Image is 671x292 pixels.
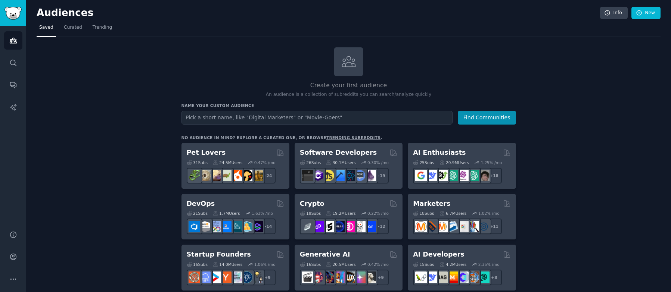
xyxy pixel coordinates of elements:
[326,135,380,140] a: trending subreddits
[413,211,434,216] div: 18 Sub s
[302,221,313,232] img: ethfinance
[4,7,22,20] img: GummySearch logo
[323,271,334,283] img: deepdream
[439,160,469,165] div: 20.9M Users
[181,91,516,98] p: An audience is a collection of subreddits you can search/analyze quickly
[439,262,467,267] div: 4.2M Users
[436,271,448,283] img: Rag
[251,271,263,283] img: growmybusiness
[213,262,242,267] div: 14.0M Users
[344,221,355,232] img: defiblockchain
[413,148,466,157] h2: AI Enthusiasts
[364,170,376,181] img: elixir
[64,24,82,31] span: Curated
[189,221,200,232] img: azuredevops
[326,262,355,267] div: 20.5M Users
[187,148,226,157] h2: Pet Lovers
[600,7,628,19] a: Info
[415,221,427,232] img: content_marketing
[312,221,324,232] img: 0xPolygon
[300,160,321,165] div: 26 Sub s
[252,211,273,216] div: 1.63 % /mo
[90,22,115,37] a: Trending
[447,221,458,232] img: Emailmarketing
[209,271,221,283] img: startup
[199,170,211,181] img: ballpython
[326,160,355,165] div: 30.1M Users
[426,271,437,283] img: DeepSeek
[436,170,448,181] img: AItoolsCatalog
[373,219,389,234] div: + 12
[426,170,437,181] img: DeepSeek
[312,271,324,283] img: dalle2
[213,211,240,216] div: 1.7M Users
[413,199,450,208] h2: Marketers
[467,170,479,181] img: chatgpt_prompts_
[312,170,324,181] img: csharp
[447,271,458,283] img: MistralAI
[326,211,355,216] div: 19.2M Users
[415,271,427,283] img: LangChain
[251,221,263,232] img: PlatformEngineers
[37,7,600,19] h2: Audiences
[199,271,211,283] img: SaaS
[187,211,208,216] div: 21 Sub s
[457,271,469,283] img: OpenSourceAI
[254,160,276,165] div: 0.47 % /mo
[241,170,252,181] img: PetAdvice
[209,170,221,181] img: leopardgeckos
[241,271,252,283] img: Entrepreneurship
[241,221,252,232] img: aws_cdk
[300,211,321,216] div: 19 Sub s
[478,221,490,232] img: OnlineMarketing
[199,221,211,232] img: AWS_Certified_Experts
[486,168,502,183] div: + 18
[367,262,389,267] div: 0.42 % /mo
[187,160,208,165] div: 31 Sub s
[181,81,516,90] h2: Create your first audience
[323,170,334,181] img: learnjavascript
[447,170,458,181] img: chatgpt_promptDesign
[213,160,242,165] div: 24.5M Users
[367,211,389,216] div: 0.22 % /mo
[37,22,56,37] a: Saved
[187,250,251,259] h2: Startup Founders
[230,271,242,283] img: indiehackers
[413,262,434,267] div: 15 Sub s
[354,271,366,283] img: starryai
[354,170,366,181] img: AskComputerScience
[344,271,355,283] img: FluxAI
[436,221,448,232] img: AskMarketing
[187,262,208,267] div: 16 Sub s
[467,271,479,283] img: llmops
[333,221,345,232] img: web3
[61,22,85,37] a: Curated
[209,221,221,232] img: Docker_DevOps
[260,219,276,234] div: + 14
[364,271,376,283] img: DreamBooth
[260,270,276,285] div: + 9
[373,270,389,285] div: + 9
[93,24,112,31] span: Trending
[413,160,434,165] div: 25 Sub s
[300,199,324,208] h2: Crypto
[220,170,232,181] img: turtle
[302,170,313,181] img: software
[364,221,376,232] img: defi_
[260,168,276,183] div: + 24
[426,221,437,232] img: bigseo
[467,221,479,232] img: MarketingResearch
[230,221,242,232] img: platformengineering
[300,262,321,267] div: 16 Sub s
[458,111,516,125] button: Find Communities
[373,168,389,183] div: + 19
[230,170,242,181] img: cockatiel
[478,211,500,216] div: 1.02 % /mo
[189,271,200,283] img: EntrepreneurRideAlong
[486,270,502,285] div: + 8
[481,160,502,165] div: 1.25 % /mo
[333,271,345,283] img: sdforall
[189,170,200,181] img: herpetology
[439,211,467,216] div: 6.7M Users
[478,271,490,283] img: AIDevelopersSociety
